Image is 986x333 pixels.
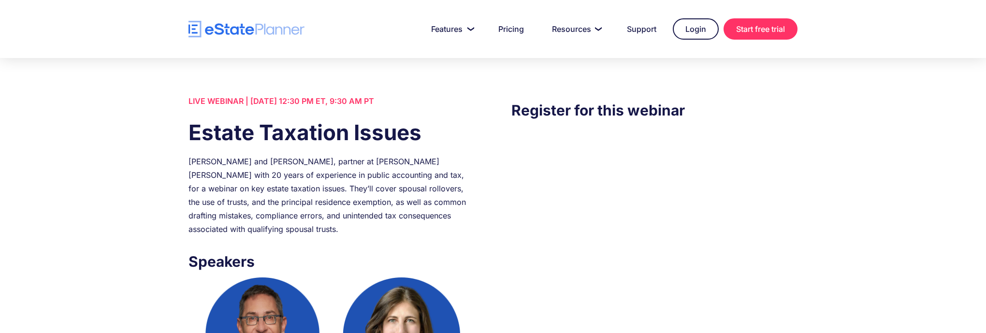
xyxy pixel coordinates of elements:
a: Pricing [487,19,536,39]
a: Features [420,19,482,39]
a: Support [615,19,668,39]
h1: Estate Taxation Issues [188,117,475,147]
div: LIVE WEBINAR | [DATE] 12:30 PM ET, 9:30 AM PT [188,94,475,108]
div: [PERSON_NAME] and [PERSON_NAME], partner at [PERSON_NAME] [PERSON_NAME] with 20 years of experien... [188,155,475,236]
a: Login [673,18,719,40]
a: home [188,21,304,38]
iframe: Form 0 [511,141,797,304]
a: Start free trial [724,18,797,40]
h3: Speakers [188,250,475,273]
h3: Register for this webinar [511,99,797,121]
a: Resources [540,19,610,39]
